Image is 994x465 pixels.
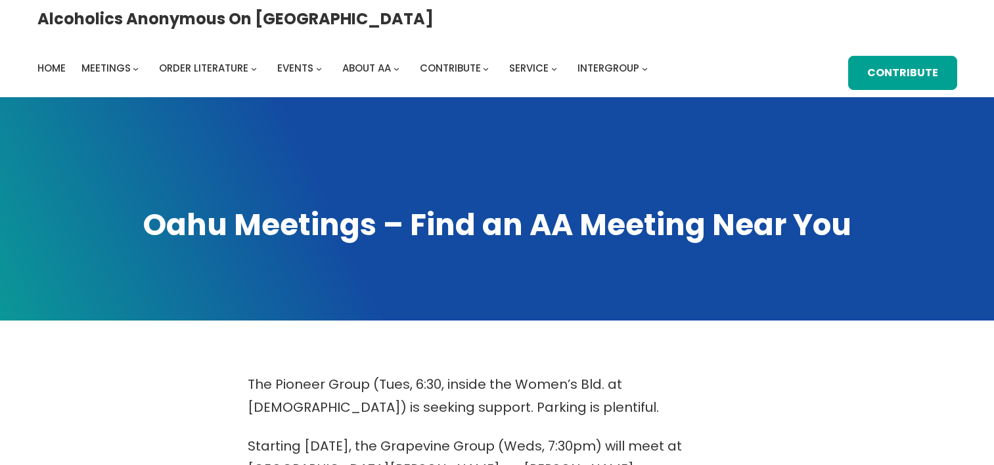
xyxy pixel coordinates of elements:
[133,66,139,72] button: Meetings submenu
[577,61,639,75] span: Intergroup
[248,373,747,419] p: The Pioneer Group (Tues, 6:30, inside the Women’s Bld. at [DEMOGRAPHIC_DATA]) is seeking support....
[37,205,957,246] h1: Oahu Meetings – Find an AA Meeting Near You
[37,59,652,77] nav: Intergroup
[342,59,391,77] a: About AA
[551,66,557,72] button: Service submenu
[420,59,481,77] a: Contribute
[642,66,648,72] button: Intergroup submenu
[81,59,131,77] a: Meetings
[577,59,639,77] a: Intergroup
[483,66,489,72] button: Contribute submenu
[316,66,322,72] button: Events submenu
[37,61,66,75] span: Home
[394,66,399,72] button: About AA submenu
[81,61,131,75] span: Meetings
[277,59,313,77] a: Events
[159,61,248,75] span: Order Literature
[509,61,549,75] span: Service
[277,61,313,75] span: Events
[37,5,434,33] a: Alcoholics Anonymous on [GEOGRAPHIC_DATA]
[420,61,481,75] span: Contribute
[509,59,549,77] a: Service
[342,61,391,75] span: About AA
[251,66,257,72] button: Order Literature submenu
[37,59,66,77] a: Home
[848,56,957,91] a: Contribute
